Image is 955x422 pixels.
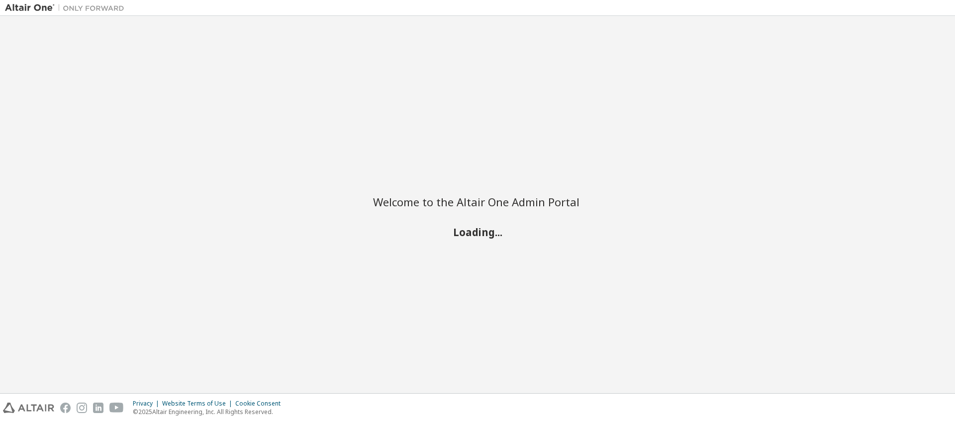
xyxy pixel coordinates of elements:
div: Cookie Consent [235,400,286,408]
p: © 2025 Altair Engineering, Inc. All Rights Reserved. [133,408,286,416]
h2: Welcome to the Altair One Admin Portal [373,195,582,209]
img: youtube.svg [109,403,124,413]
img: instagram.svg [77,403,87,413]
img: facebook.svg [60,403,71,413]
img: Altair One [5,3,129,13]
div: Website Terms of Use [162,400,235,408]
img: linkedin.svg [93,403,103,413]
img: altair_logo.svg [3,403,54,413]
h2: Loading... [373,225,582,238]
div: Privacy [133,400,162,408]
